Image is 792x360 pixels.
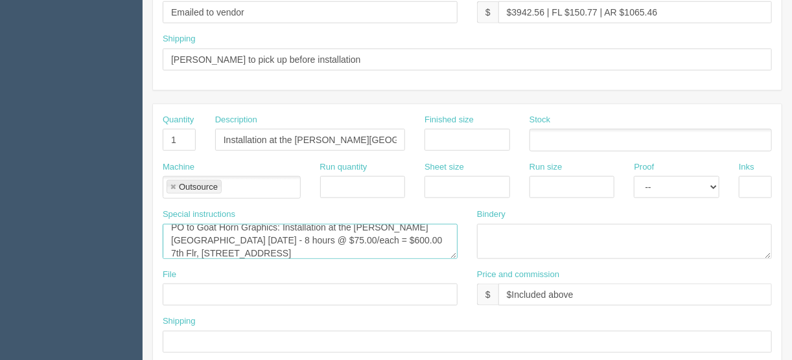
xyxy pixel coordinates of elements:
[163,269,176,281] label: File
[530,161,563,174] label: Run size
[477,1,498,23] div: $
[634,161,654,174] label: Proof
[477,269,559,281] label: Price and commission
[163,161,194,174] label: Machine
[425,161,464,174] label: Sheet size
[215,114,257,126] label: Description
[530,114,551,126] label: Stock
[320,161,367,174] label: Run quantity
[163,208,235,221] label: Special instructions
[425,114,474,126] label: Finished size
[477,208,506,221] label: Bindery
[163,224,458,259] textarea: PO to Goat Horn Graphics: Installation at the [PERSON_NAME][GEOGRAPHIC_DATA] [DATE] - 8 hours @ $...
[163,114,194,126] label: Quantity
[179,183,218,191] div: Outsource
[163,33,196,45] label: Shipping
[163,315,196,328] label: Shipping
[739,161,754,174] label: Inks
[477,284,498,306] div: $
